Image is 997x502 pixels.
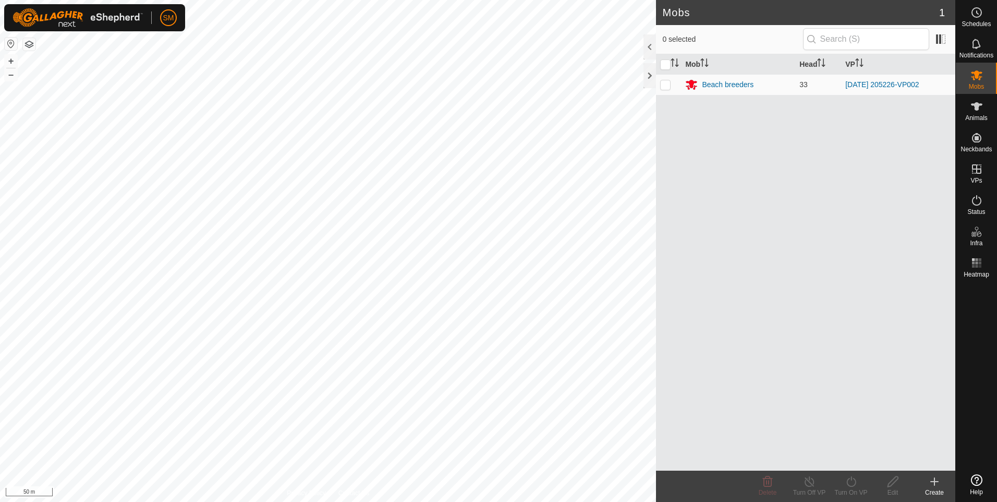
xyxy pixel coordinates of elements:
[799,80,808,89] span: 33
[5,38,17,50] button: Reset Map
[855,60,864,68] p-sorticon: Activate to sort
[967,209,985,215] span: Status
[970,177,982,184] span: VPs
[13,8,143,27] img: Gallagher Logo
[841,54,955,75] th: VP
[965,115,988,121] span: Animals
[970,240,982,246] span: Infra
[338,488,369,498] a: Contact Us
[702,79,753,90] div: Beach breeders
[803,28,929,50] input: Search (S)
[662,6,939,19] h2: Mobs
[700,60,709,68] p-sorticon: Activate to sort
[23,38,35,51] button: Map Layers
[671,60,679,68] p-sorticon: Activate to sort
[5,68,17,81] button: –
[956,470,997,499] a: Help
[759,489,777,496] span: Delete
[817,60,825,68] p-sorticon: Activate to sort
[969,83,984,90] span: Mobs
[970,489,983,495] span: Help
[939,5,945,20] span: 1
[163,13,174,23] span: SM
[960,146,992,152] span: Neckbands
[914,488,955,497] div: Create
[795,54,841,75] th: Head
[788,488,830,497] div: Turn Off VP
[287,488,326,498] a: Privacy Policy
[959,52,993,58] span: Notifications
[662,34,803,45] span: 0 selected
[681,54,795,75] th: Mob
[845,80,919,89] a: [DATE] 205226-VP002
[5,55,17,67] button: +
[964,271,989,278] span: Heatmap
[962,21,991,27] span: Schedules
[830,488,872,497] div: Turn On VP
[872,488,914,497] div: Edit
